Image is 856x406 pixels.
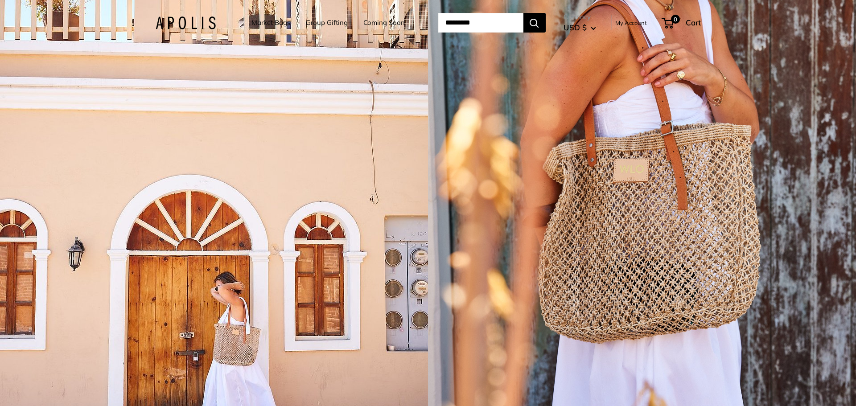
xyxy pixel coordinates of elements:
button: USD $ [564,21,596,35]
a: Market Bags [251,16,290,29]
span: Cart [686,18,701,27]
a: Coming Soon [363,16,405,29]
span: USD $ [564,23,587,32]
a: 0 Cart [663,16,701,30]
input: Search... [438,13,523,33]
span: 0 [671,15,679,24]
a: My Account [615,17,647,28]
a: Group Gifting [306,16,348,29]
button: Search [523,13,546,33]
span: Currency [564,11,596,23]
img: Apolis [156,16,216,29]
